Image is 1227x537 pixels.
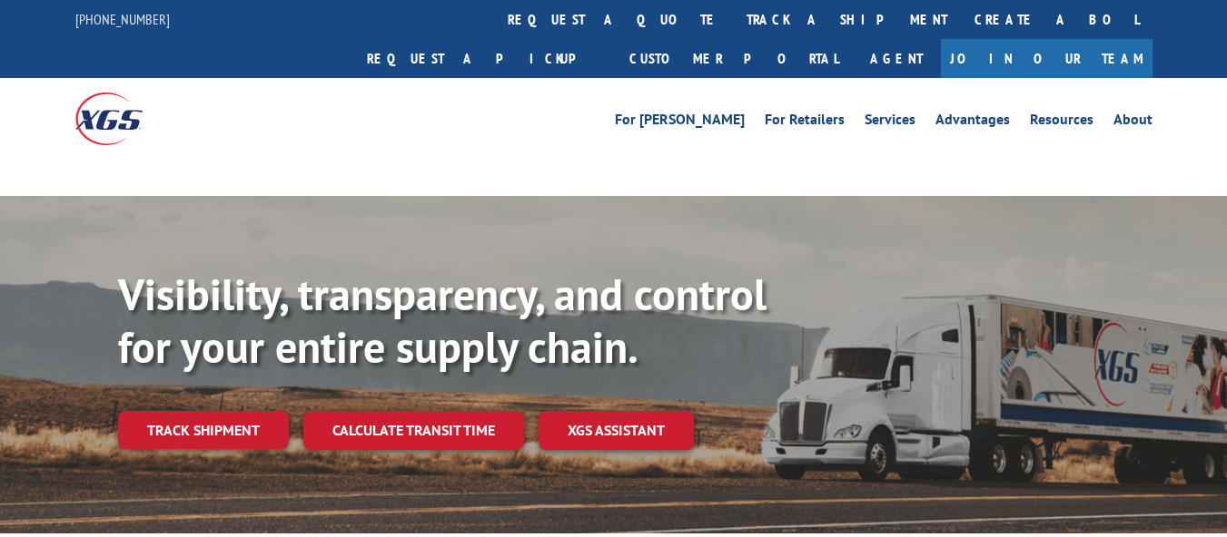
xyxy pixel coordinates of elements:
a: Join Our Team [941,39,1153,78]
a: Request a pickup [353,39,616,78]
a: Advantages [935,112,1010,132]
a: Customer Portal [616,39,852,78]
a: Calculate transit time [303,411,524,450]
b: Visibility, transparency, and control for your entire supply chain. [118,266,767,375]
a: Services [865,112,915,132]
a: [PHONE_NUMBER] [75,10,170,28]
a: Resources [1030,112,1093,132]
a: About [1113,112,1153,132]
a: For Retailers [765,112,845,132]
a: Track shipment [118,411,289,449]
a: For [PERSON_NAME] [615,112,745,132]
a: XGS ASSISTANT [539,411,694,450]
a: Agent [852,39,941,78]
